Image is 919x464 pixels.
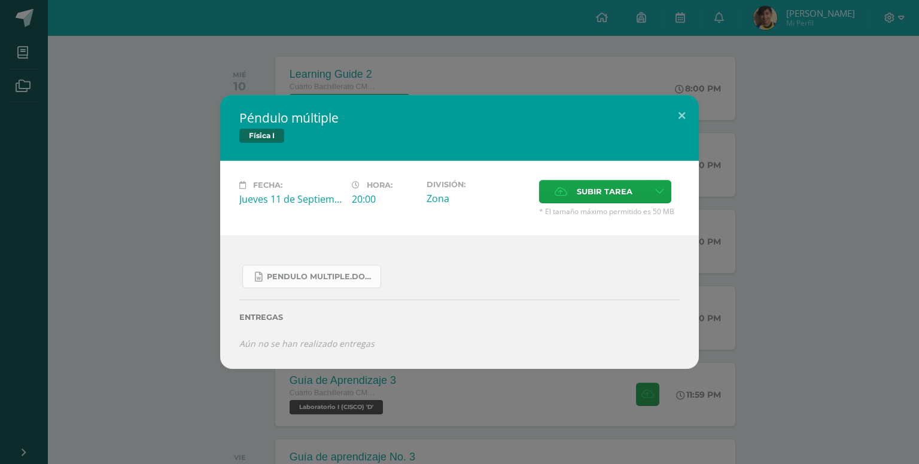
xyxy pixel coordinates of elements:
[427,192,530,205] div: Zona
[239,193,342,206] div: Jueves 11 de Septiembre
[427,180,530,189] label: División:
[239,109,680,126] h2: Péndulo múltiple
[253,181,282,190] span: Fecha:
[367,181,392,190] span: Hora:
[239,129,284,143] span: Física I
[239,338,375,349] i: Aún no se han realizado entregas
[665,95,699,136] button: Close (Esc)
[239,313,680,322] label: Entregas
[352,193,417,206] div: 20:00
[267,272,375,282] span: Pendulo multiple.docx
[242,265,381,288] a: Pendulo multiple.docx
[577,181,632,203] span: Subir tarea
[539,206,680,216] span: * El tamaño máximo permitido es 50 MB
